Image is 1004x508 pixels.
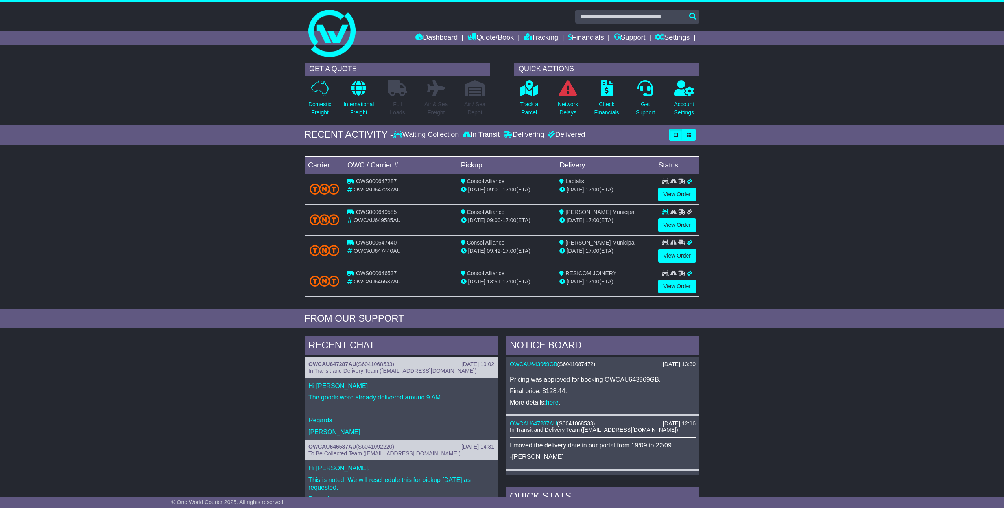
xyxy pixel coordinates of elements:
div: Delivering [502,131,546,139]
div: [DATE] 13:30 [663,361,696,368]
td: Carrier [305,156,344,174]
p: Check Financials [594,100,619,117]
a: Support [614,31,646,45]
span: S6041087472 [559,361,593,367]
span: [DATE] [468,217,485,223]
div: [DATE] 12:16 [663,420,696,427]
p: -[PERSON_NAME] [510,453,696,460]
td: Delivery [556,156,655,174]
div: RECENT ACTIVITY - [305,129,393,140]
p: Account Settings [674,100,694,117]
span: Consol Alliance [467,209,505,215]
span: [DATE] [468,278,485,285]
p: Final price: $128.44. [510,387,696,395]
div: QUICK ACTIONS [514,63,699,76]
span: 13:51 [487,278,501,285]
img: TNT_Domestic.png [310,276,339,286]
span: [DATE] [468,248,485,254]
span: Consol Alliance [467,270,505,276]
span: OWCAU647440AU [354,248,401,254]
div: NOTICE BOARD [506,336,699,357]
td: Pickup [458,156,556,174]
a: View Order [658,218,696,232]
span: OWCAU647287AU [354,186,401,193]
a: OWCAU647287AU [510,420,557,427]
a: OWCAU647287AU [308,361,356,367]
div: Quick Stats [506,487,699,508]
span: To Be Collected Team ([EMAIL_ADDRESS][DOMAIN_NAME]) [308,450,460,456]
p: Get Support [636,100,655,117]
span: S6041092220 [358,444,392,450]
a: InternationalFreight [343,80,374,121]
a: OWCAU643969GB [510,361,557,367]
span: OWCAU646537AU [354,278,401,285]
p: Regards [308,416,494,424]
a: Quote/Book [467,31,514,45]
p: Track a Parcel [520,100,538,117]
span: RESICOM JOINERY [565,270,616,276]
span: OWS000647440 [356,239,397,246]
p: Hi [PERSON_NAME] [308,382,494,390]
p: More details: . [510,399,696,406]
a: Tracking [524,31,558,45]
img: TNT_Domestic.png [310,184,339,194]
span: 17:00 [585,248,599,254]
p: [PERSON_NAME] [308,428,494,436]
a: OWCAU647287AU [510,475,557,481]
div: ( ) [510,475,696,481]
span: 17:00 [585,217,599,223]
span: [DATE] [567,186,584,193]
span: 17:00 [502,186,516,193]
span: Consol Alliance [467,178,505,184]
p: The goods were already delivered around 9 AM [308,394,494,401]
div: ( ) [308,444,494,450]
a: Dashboard [415,31,458,45]
span: © One World Courier 2025. All rights reserved. [171,499,285,505]
span: In Transit and Delivery Team ([EMAIL_ADDRESS][DOMAIN_NAME]) [308,368,477,374]
a: View Order [658,249,696,263]
p: International Freight [343,100,374,117]
p: Domestic Freight [308,100,331,117]
p: Full Loads [388,100,407,117]
div: (ETA) [559,247,651,255]
img: TNT_Domestic.png [310,214,339,225]
div: [DATE] 10:01 [663,475,696,481]
div: - (ETA) [461,216,553,225]
p: Air / Sea Depot [464,100,485,117]
span: [PERSON_NAME] Municipal [565,239,635,246]
div: [DATE] 10:02 [461,361,494,368]
span: S6041068533 [559,420,593,427]
span: [DATE] [567,278,584,285]
a: AccountSettings [674,80,695,121]
div: ( ) [510,420,696,427]
div: ( ) [308,361,494,368]
td: Status [655,156,699,174]
a: Financials [568,31,604,45]
a: Settings [655,31,690,45]
div: Delivered [546,131,585,139]
span: OWS000649585 [356,209,397,215]
a: OWCAU646537AU [308,444,356,450]
span: [DATE] [567,217,584,223]
div: (ETA) [559,186,651,194]
div: In Transit [461,131,502,139]
div: (ETA) [559,216,651,225]
p: Hi [PERSON_NAME], [308,464,494,472]
div: FROM OUR SUPPORT [305,313,699,324]
a: DomesticFreight [308,80,332,121]
p: I moved the delivery date in our portal from 19/09 to 22/09. [510,442,696,449]
span: S6041068533 [559,475,593,481]
span: [DATE] [468,186,485,193]
span: 17:00 [502,217,516,223]
p: Network Delays [558,100,578,117]
span: In Transit and Delivery Team ([EMAIL_ADDRESS][DOMAIN_NAME]) [510,427,678,433]
div: - (ETA) [461,186,553,194]
div: - (ETA) [461,278,553,286]
span: 17:00 [502,248,516,254]
div: GET A QUOTE [305,63,490,76]
div: RECENT CHAT [305,336,498,357]
span: OWS000646537 [356,270,397,276]
div: ( ) [510,361,696,368]
span: 09:00 [487,186,501,193]
span: 17:00 [502,278,516,285]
